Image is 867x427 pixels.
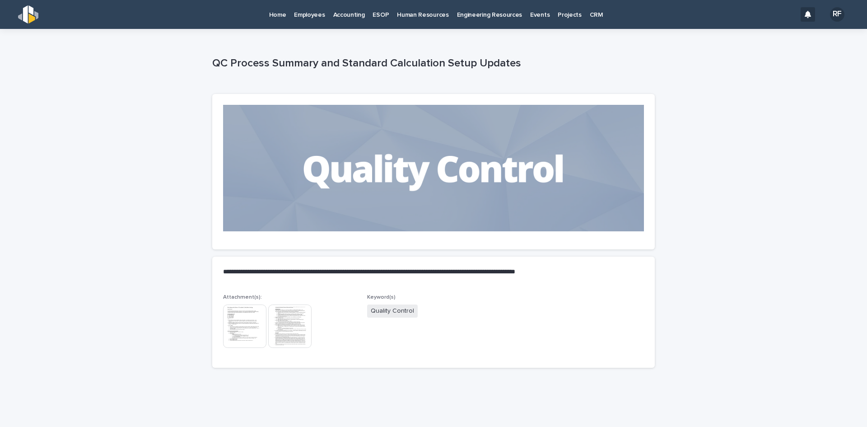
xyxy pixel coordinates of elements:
div: RF [830,7,844,22]
img: s5b5MGTdWwFoU4EDV7nw [18,5,38,23]
p: QC Process Summary and Standard Calculation Setup Updates [212,57,651,70]
img: cLizTRnt61FYYxShJ0f93JKEceYPYB-j7wUn70GVeBc [223,105,644,231]
span: Quality Control [367,305,418,318]
span: Keyword(s) [367,295,396,300]
span: Attachment(s): [223,295,262,300]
